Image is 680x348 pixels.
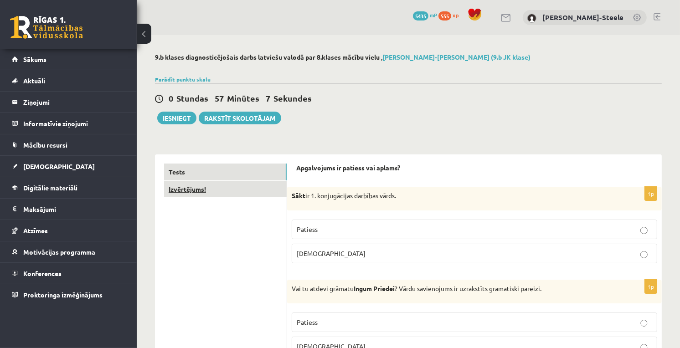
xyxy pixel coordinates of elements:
a: Mācību resursi [12,134,125,155]
span: 7 [266,93,270,103]
a: [DEMOGRAPHIC_DATA] [12,156,125,177]
a: Ziņojumi [12,92,125,113]
span: Patiess [297,225,318,233]
a: Motivācijas programma [12,241,125,262]
span: Sekundes [273,93,312,103]
span: 0 [169,93,173,103]
legend: Maksājumi [23,199,125,220]
input: [DEMOGRAPHIC_DATA] [640,251,648,258]
legend: Informatīvie ziņojumi [23,113,125,134]
a: 555 xp [438,11,463,19]
p: 1p [644,279,657,294]
a: Maksājumi [12,199,125,220]
a: Informatīvie ziņojumi [12,113,125,134]
span: 5435 [413,11,428,20]
strong: Sākt [292,191,305,200]
p: 1p [644,186,657,201]
span: [DEMOGRAPHIC_DATA] [23,162,95,170]
a: Digitālie materiāli [12,177,125,198]
strong: Apgalvojums ir patiess vai aplams? [296,164,400,172]
a: Aktuāli [12,70,125,91]
a: Konferences [12,263,125,284]
span: Aktuāli [23,77,45,85]
p: ir 1. konjugācijas darbības vārds. [292,191,612,200]
span: 555 [438,11,451,20]
span: Stundas [176,93,208,103]
span: Patiess [297,318,318,326]
a: Rakstīt skolotājam [199,112,281,124]
a: Izvērtējums! [164,181,287,198]
a: Rīgas 1. Tālmācības vidusskola [10,16,83,39]
a: Atzīmes [12,220,125,241]
span: [DEMOGRAPHIC_DATA] [297,249,366,257]
span: mP [430,11,437,19]
a: Sākums [12,49,125,70]
button: Iesniegt [157,112,196,124]
a: [PERSON_NAME]-[PERSON_NAME] (9.b JK klase) [382,53,531,61]
a: 5435 mP [413,11,437,19]
span: Atzīmes [23,226,48,235]
span: 57 [215,93,224,103]
span: Minūtes [227,93,259,103]
a: Tests [164,164,287,180]
a: Parādīt punktu skalu [155,76,211,83]
span: Motivācijas programma [23,248,95,256]
a: Proktoringa izmēģinājums [12,284,125,305]
span: Digitālie materiāli [23,184,77,192]
a: [PERSON_NAME]-Steele [542,13,623,22]
span: Proktoringa izmēģinājums [23,291,103,299]
span: Mācību resursi [23,141,67,149]
p: Vai tu atdevi grāmatu ? Vārdu savienojums ir uzrakstīts gramatiski pareizi. [292,284,612,293]
img: Ēriks Jurģis Zuments-Steele [527,14,536,23]
strong: Ingum Priedei [354,284,395,292]
legend: Ziņojumi [23,92,125,113]
span: xp [453,11,458,19]
input: Patiess [640,227,648,234]
h2: 9.b klases diagnosticējošais darbs latviešu valodā par 8.klases mācību vielu , [155,53,662,61]
span: Sākums [23,55,46,63]
input: Patiess [640,320,648,327]
span: Konferences [23,269,62,277]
